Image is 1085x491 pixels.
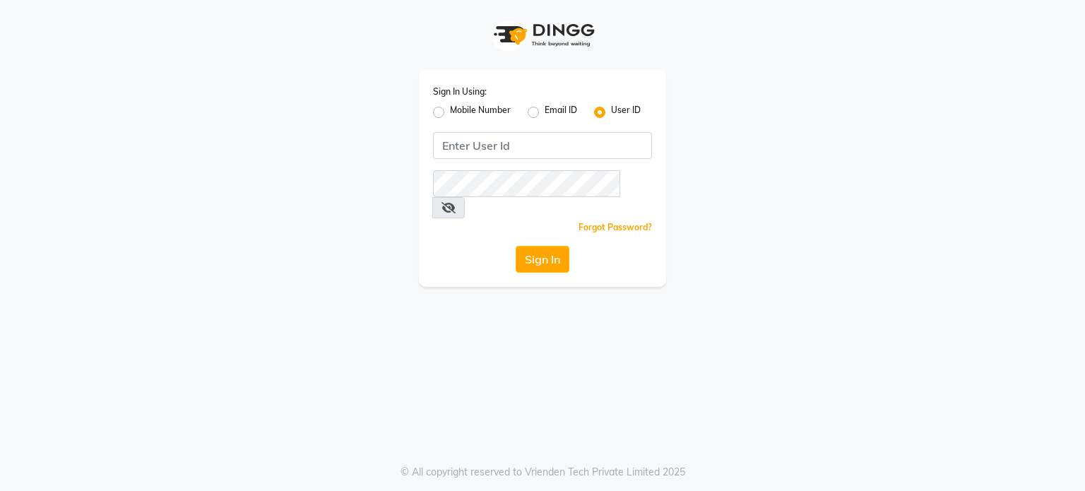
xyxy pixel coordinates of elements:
[433,85,487,98] label: Sign In Using:
[516,246,569,273] button: Sign In
[433,132,652,159] input: Username
[433,170,620,197] input: Username
[611,104,641,121] label: User ID
[450,104,511,121] label: Mobile Number
[486,14,599,56] img: logo1.svg
[545,104,577,121] label: Email ID
[579,222,652,232] a: Forgot Password?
